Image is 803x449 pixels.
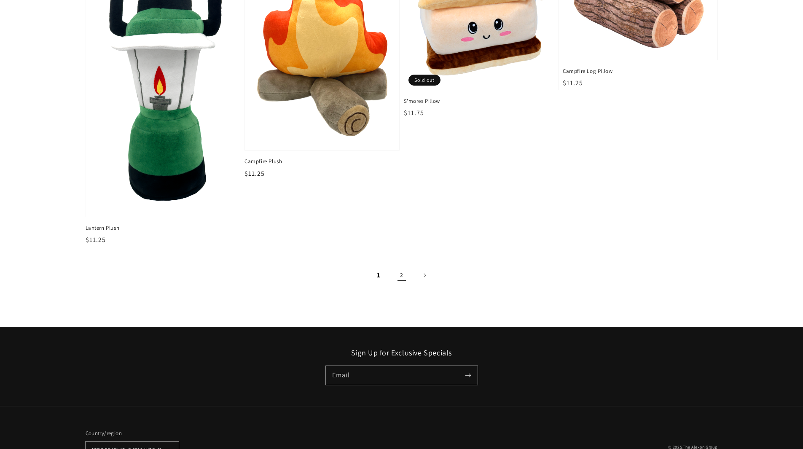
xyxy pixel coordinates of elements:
[408,75,440,86] span: Sold out
[459,366,478,384] button: Subscribe
[370,266,388,285] span: Page 1
[86,235,106,244] span: $11.25
[244,158,400,165] span: Campfire Plush
[563,78,583,87] span: $11.25
[244,169,265,178] span: $11.25
[86,429,179,438] h2: Country/region
[404,108,424,117] span: $11.75
[415,266,434,285] a: Next page
[392,266,411,285] a: Page 2
[404,97,559,105] span: S'mores Pillow
[563,67,718,75] span: Campfire Log Pillow
[86,224,241,232] span: Lantern Plush
[86,266,718,285] nav: Pagination
[86,348,718,358] h2: Sign Up for Exclusive Specials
